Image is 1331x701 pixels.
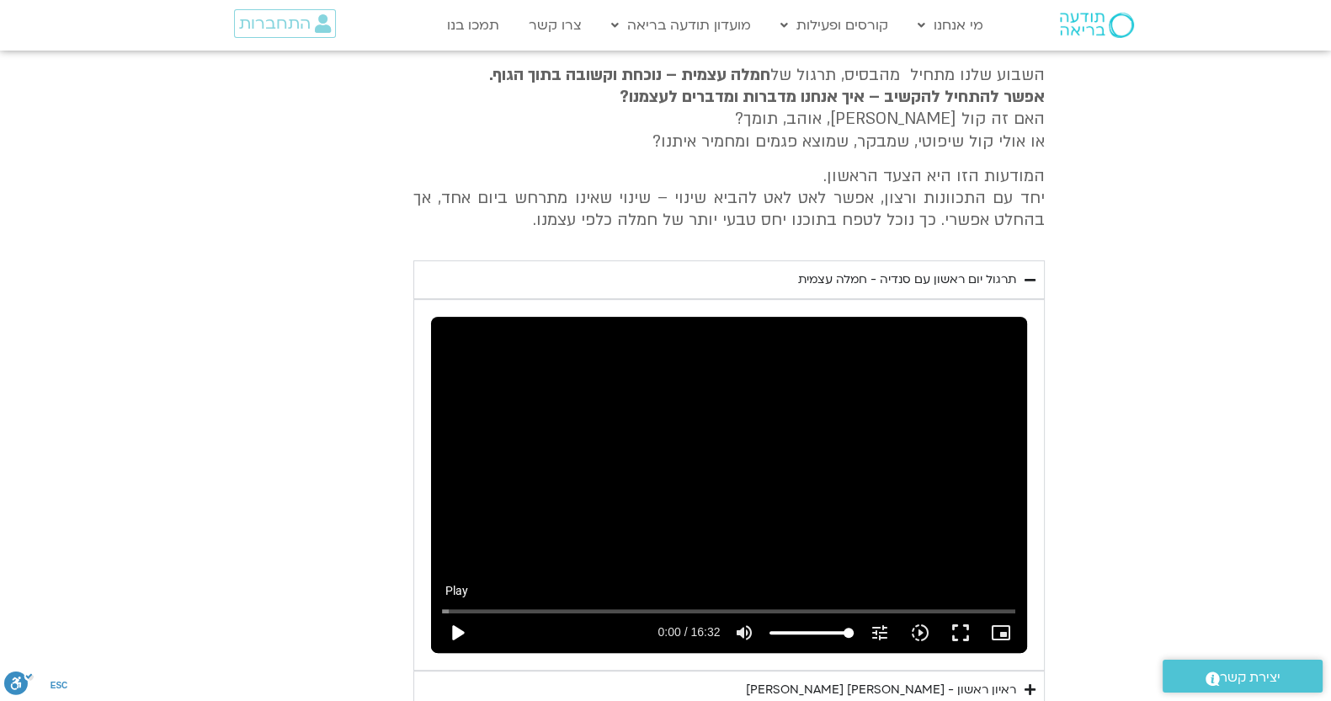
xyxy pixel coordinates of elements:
div: ראיון ראשון - [PERSON_NAME] [PERSON_NAME] [746,680,1016,700]
a: התחברות [234,9,336,38]
a: יצירת קשר [1163,660,1323,693]
summary: תרגול יום ראשון עם סנדיה - חמלה עצמית [413,260,1045,299]
a: קורסים ופעילות [772,9,897,41]
strong: חמלה עצמית – נוכחת וקשובה בתוך הגוף. אפשר להתחיל להקשיב – איך אנחנו מדברות ומדברים לעצמנו? [489,64,1045,108]
p: המודעות הזו היא הצעד הראשון. יחד עם התכוונות ורצון, אפשר לאט לאט להביא שינוי – שינוי שאינו מתרחש ... [413,165,1045,232]
span: יצירת קשר [1220,666,1280,689]
span: התחברות [239,14,311,33]
img: תודעה בריאה [1060,13,1134,38]
a: מועדון תודעה בריאה [603,9,759,41]
p: השבוע שלנו מתחיל מהבסיס, תרגול של האם זה קול [PERSON_NAME], אוהב, תומך? או אולי קול שיפוטי, שמבקר... [413,64,1045,153]
a: צרו קשר [520,9,590,41]
a: תמכו בנו [439,9,508,41]
div: תרגול יום ראשון עם סנדיה - חמלה עצמית [798,270,1016,290]
a: מי אנחנו [909,9,992,41]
